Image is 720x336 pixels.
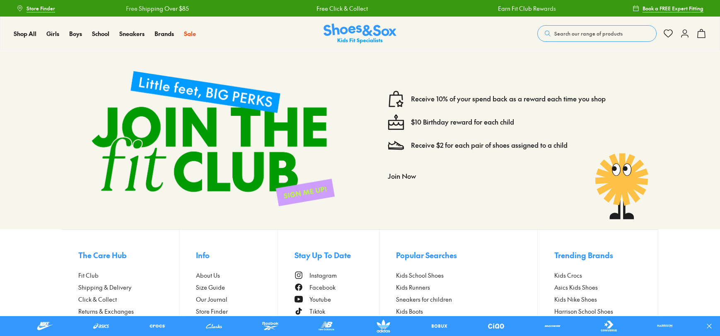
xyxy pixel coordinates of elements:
[388,167,416,185] button: Join Now
[295,271,379,280] a: Instagram
[196,271,220,280] span: About Us
[120,4,183,13] a: Free Shipping Over $85
[411,118,514,127] a: $10 Birthday reward for each child
[396,283,430,292] span: Kids Runners
[196,271,278,280] a: About Us
[309,295,331,304] span: Youtube
[78,58,348,219] img: sign-up-footer.png
[155,29,174,38] a: Brands
[78,271,99,280] span: Fit Club
[554,283,598,292] span: Asics Kids Shoes
[492,4,550,13] a: Earn Fit Club Rewards
[184,29,196,38] a: Sale
[196,307,278,316] a: Store Finder
[554,295,641,304] a: Kids Nike Shoes
[69,29,82,38] a: Boys
[78,271,179,280] a: Fit Club
[396,283,538,292] a: Kids Runners
[396,307,423,316] span: Kids Boots
[537,25,657,42] button: Search our range of products
[309,283,336,292] span: Facebook
[27,5,55,12] span: Store Finder
[295,283,379,292] a: Facebook
[396,307,538,316] a: Kids Boots
[295,250,351,261] span: Stay Up To Date
[388,137,404,154] img: Vector_3098.svg
[554,295,597,304] span: Kids Nike Shoes
[396,295,538,304] a: Sneakers for children
[119,29,145,38] a: Sneakers
[396,250,457,261] span: Popular Searches
[411,94,606,103] a: Receive 10% of your spend back as a reward each time you shop
[196,295,227,304] span: Our Journal
[396,295,452,304] span: Sneakers for children
[196,307,228,316] span: Store Finder
[78,307,179,316] a: Returns & Exchanges
[309,271,337,280] span: Instagram
[309,307,325,316] span: Tiktok
[14,29,36,38] a: Shop All
[295,246,379,264] button: Stay Up To Date
[554,307,613,316] span: Harrison School Shoes
[324,24,396,44] a: Shoes & Sox
[196,246,278,264] button: Info
[396,271,444,280] span: Kids School Shoes
[411,141,568,150] a: Receive $2 for each pair of shoes assigned to a child
[196,295,278,304] a: Our Journal
[554,246,641,264] button: Trending Brands
[17,1,55,16] a: Store Finder
[78,246,179,264] button: The Care Hub
[388,114,404,130] img: cake--candle-birthday-event-special-sweet-cake-bake.svg
[554,250,613,261] span: Trending Brands
[554,271,641,280] a: Kids Crocs
[310,4,362,13] a: Free Click & Collect
[78,283,179,292] a: Shipping & Delivery
[554,30,623,37] span: Search our range of products
[295,307,379,316] a: Tiktok
[78,307,134,316] span: Returns & Exchanges
[324,24,396,44] img: SNS_Logo_Responsive.svg
[196,283,225,292] span: Size Guide
[46,29,59,38] a: Girls
[92,29,109,38] a: School
[78,283,131,292] span: Shipping & Delivery
[78,250,127,261] span: The Care Hub
[78,295,179,304] a: Click & Collect
[388,91,404,107] img: vector1.svg
[196,250,210,261] span: Info
[396,271,538,280] a: Kids School Shoes
[295,295,379,304] a: Youtube
[633,1,703,16] a: Book a FREE Expert Fitting
[554,271,582,280] span: Kids Crocs
[554,307,641,316] a: Harrison School Shoes
[78,295,117,304] span: Click & Collect
[396,246,538,264] button: Popular Searches
[196,283,278,292] a: Size Guide
[643,5,703,12] span: Book a FREE Expert Fitting
[554,283,641,292] a: Asics Kids Shoes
